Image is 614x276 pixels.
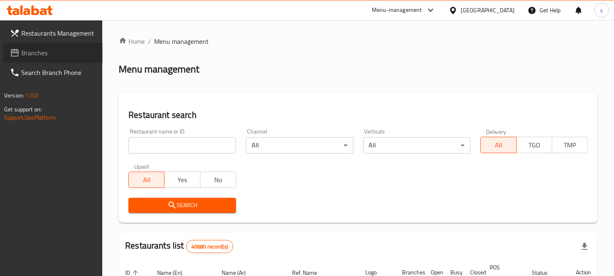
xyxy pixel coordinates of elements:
label: Upsell [134,163,149,169]
nav: breadcrumb [119,36,598,46]
button: All [480,137,516,153]
span: TGO [520,139,549,151]
button: Yes [164,172,200,188]
span: No [204,174,233,186]
a: Search Branch Phone [3,63,103,82]
span: All [132,174,161,186]
span: Menu management [154,36,209,46]
div: [GEOGRAPHIC_DATA] [461,6,515,15]
span: Yes [168,174,197,186]
h2: Restaurant search [128,109,588,121]
span: Branches [21,48,96,58]
button: TGO [516,137,552,153]
a: Support.OpsPlatform [4,112,56,123]
h2: Restaurants list [125,240,233,253]
span: Get support on: [4,104,42,115]
span: Search Branch Phone [21,68,96,77]
span: 40680 record(s) [187,243,233,251]
h2: Menu management [119,63,199,76]
span: TMP [556,139,585,151]
div: Export file [575,237,594,256]
input: Search for restaurant name or ID.. [128,137,236,154]
div: Total records count [186,240,233,253]
button: Search [128,198,236,213]
div: All [363,137,471,154]
span: s [600,6,603,15]
span: Version: [4,90,24,101]
label: Delivery [486,129,506,134]
a: Home [119,36,145,46]
li: / [148,36,151,46]
div: Menu-management [372,5,422,15]
div: All [246,137,353,154]
span: Search [135,200,229,210]
button: All [128,172,164,188]
a: Branches [3,43,103,63]
button: TMP [552,137,588,153]
span: Restaurants Management [21,28,96,38]
button: No [200,172,236,188]
span: 1.0.0 [25,90,38,101]
a: Restaurants Management [3,23,103,43]
span: All [484,139,513,151]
